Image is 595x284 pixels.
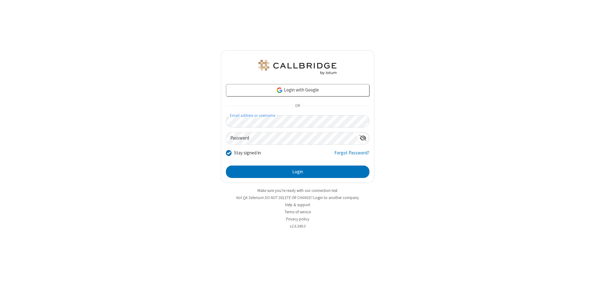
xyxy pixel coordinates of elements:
div: Show password [357,132,369,144]
button: Login [226,166,369,178]
a: Forgot Password? [334,149,369,161]
button: Login to another company [313,195,359,201]
li: Not QA Selenium DO NOT DELETE OR CHANGE? [221,195,374,201]
li: v2.6.349.0 [221,223,374,229]
iframe: Chat [580,268,590,280]
label: Stay signed in [234,149,261,157]
input: Password [226,132,357,144]
input: Email address or username [226,115,369,127]
img: QA Selenium DO NOT DELETE OR CHANGE [257,60,338,75]
a: Login with Google [226,84,369,96]
span: OR [293,102,302,110]
img: google-icon.png [276,87,283,94]
a: Privacy policy [286,216,309,222]
a: Make sure you're ready with our connection test [258,188,337,193]
a: Terms of service [284,209,311,215]
a: Help & support [285,202,310,207]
